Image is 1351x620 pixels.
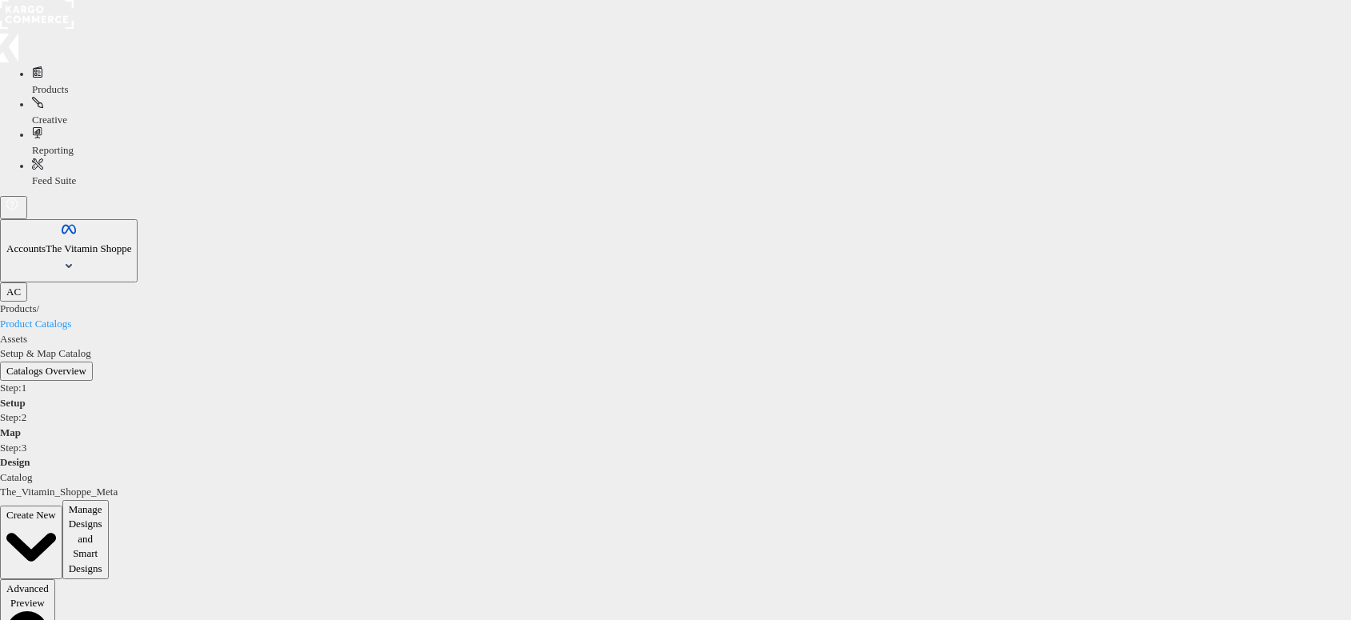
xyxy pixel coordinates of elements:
[6,286,21,298] span: AC
[32,174,76,186] span: Feed Suite
[32,83,69,95] span: Products
[6,242,46,254] span: Accounts
[32,144,74,156] span: Reporting
[32,114,67,126] span: Creative
[6,365,86,377] span: Catalogs Overview
[37,302,40,314] span: /
[6,509,56,577] span: Create New
[62,500,109,579] button: Manage Designs and Smart Designs
[46,242,131,254] span: The Vitamin Shoppe
[69,503,102,574] span: Manage Designs and Smart Designs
